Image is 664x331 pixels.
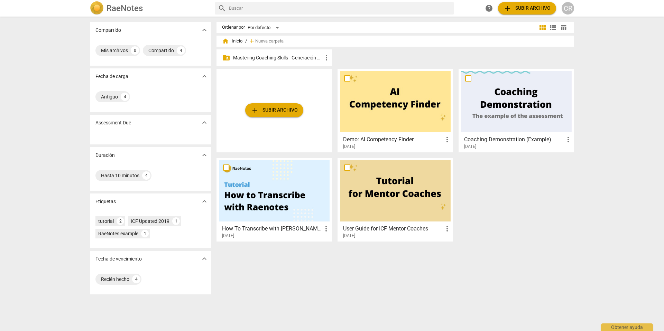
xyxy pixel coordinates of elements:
[538,23,547,32] span: view_module
[340,71,451,149] a: Demo: AI Competency Finder[DATE]
[200,197,209,206] span: expand_more
[95,119,131,126] p: Assessment Due
[117,217,124,225] div: 2
[343,233,355,239] span: [DATE]
[199,117,210,128] button: Mostrar más
[219,160,330,238] a: How To Transcribe with [PERSON_NAME][DATE]
[601,323,653,331] div: Obtener ayuda
[121,93,129,101] div: 4
[222,54,230,62] span: folder_shared
[245,103,303,117] button: Subir
[131,46,139,55] div: 0
[248,38,255,45] span: add
[461,71,572,149] a: Coaching Demonstration (Example)[DATE]
[199,25,210,35] button: Mostrar más
[148,47,174,54] div: Compartido
[177,46,185,55] div: 4
[199,254,210,264] button: Mostrar más
[101,93,118,100] div: Antiguo
[322,54,331,62] span: more_vert
[199,71,210,82] button: Mostrar más
[90,1,210,15] a: LogoRaeNotes
[218,4,226,12] span: search
[142,171,150,180] div: 4
[222,225,322,233] h3: How To Transcribe with RaeNotes
[549,23,557,32] span: view_list
[558,22,569,33] button: Tabla
[251,106,298,114] span: Subir archivo
[483,2,495,15] a: Obtener ayuda
[200,255,209,263] span: expand_more
[95,152,115,159] p: Duración
[95,27,121,34] p: Compartido
[537,22,548,33] button: Cuadrícula
[343,135,443,144] h3: Demo: AI Competency Finder
[222,233,234,239] span: [DATE]
[101,47,128,54] div: Mis archivos
[564,135,572,144] span: more_vert
[90,1,104,15] img: Logo
[443,225,451,233] span: more_vert
[222,25,245,30] div: Ordenar por
[340,160,451,238] a: User Guide for ICF Mentor Coaches[DATE]
[504,4,512,12] span: add
[255,39,284,44] span: Nueva carpeta
[200,26,209,34] span: expand_more
[200,72,209,81] span: expand_more
[560,24,567,31] span: table_chart
[464,144,476,150] span: [DATE]
[200,151,209,159] span: expand_more
[548,22,558,33] button: Lista
[498,2,556,15] button: Subir
[132,275,140,283] div: 4
[222,38,229,45] span: home
[200,119,209,127] span: expand_more
[343,225,443,233] h3: User Guide for ICF Mentor Coaches
[101,276,129,283] div: Recién hecho
[141,230,149,237] div: 1
[131,218,169,225] div: ICF Updated 2019
[233,54,322,62] p: Mastering Coaching Skills - Generación 31
[95,73,128,80] p: Fecha de carga
[98,230,138,237] div: RaeNotes example
[101,172,139,179] div: Hasta 10 minutos
[485,4,493,12] span: help
[562,2,574,15] button: CR
[229,3,451,14] input: Buscar
[98,218,114,225] div: tutorial
[504,4,551,12] span: Subir archivo
[322,225,330,233] span: more_vert
[248,22,282,33] div: Por defecto
[199,196,210,207] button: Mostrar más
[95,198,116,205] p: Etiquetas
[443,135,451,144] span: more_vert
[199,150,210,160] button: Mostrar más
[95,255,142,263] p: Fecha de vencimiento
[251,106,259,114] span: add
[245,39,247,44] span: /
[107,3,143,13] h2: RaeNotes
[464,135,564,144] h3: Coaching Demonstration (Example)
[172,217,180,225] div: 1
[343,144,355,150] span: [DATE]
[222,38,242,45] span: Inicio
